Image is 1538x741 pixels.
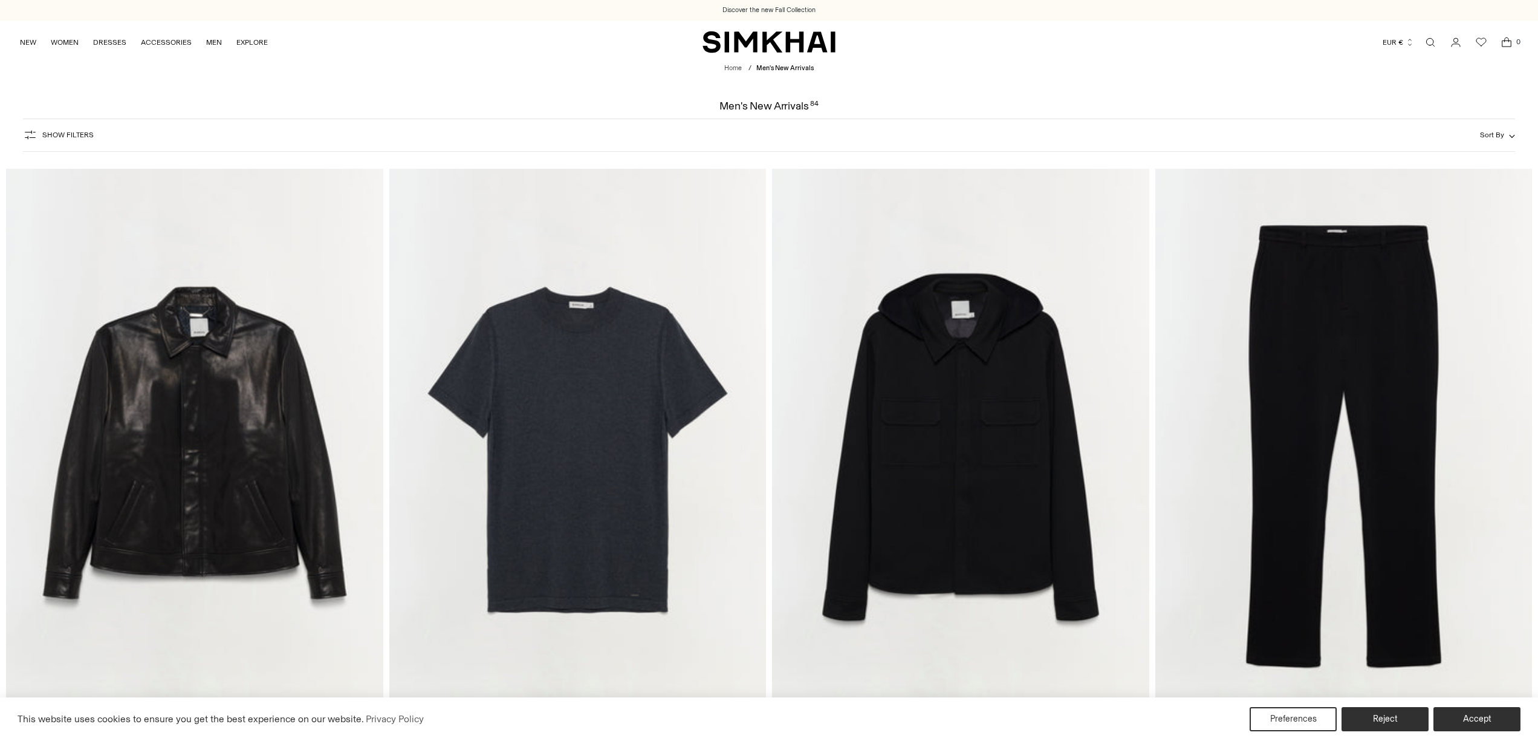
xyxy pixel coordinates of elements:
[719,100,818,111] h1: Men's New Arrivals
[1418,30,1442,54] a: Open search modal
[1494,30,1519,54] a: Open cart modal
[722,5,816,15] a: Discover the new Fall Collection
[18,713,364,725] span: This website uses cookies to ensure you get the best experience on our website.
[1469,30,1493,54] a: Wishlist
[1383,29,1414,56] button: EUR €
[1250,707,1337,731] button: Preferences
[1444,30,1468,54] a: Go to the account page
[364,710,426,728] a: Privacy Policy (opens in a new tab)
[810,100,819,111] div: 84
[1342,707,1429,731] button: Reject
[141,29,192,56] a: ACCESSORIES
[1480,131,1504,139] span: Sort By
[6,169,383,734] img: Landon Leather Jacket
[1513,36,1523,47] span: 0
[772,169,1149,734] img: Travis Shirt Jacket
[756,64,814,72] span: Men's New Arrivals
[206,29,222,56] a: MEN
[236,29,268,56] a: EXPLORE
[1433,707,1520,731] button: Accept
[702,30,836,54] a: SIMKHAI
[1155,169,1533,734] img: Jake Straight Leg Trousers
[42,131,94,139] span: Show Filters
[23,125,94,145] button: Show Filters
[1480,128,1515,142] button: Sort By
[51,29,79,56] a: WOMEN
[389,169,767,734] img: Nathan Tee
[724,64,742,72] a: Home
[20,29,36,56] a: NEW
[724,64,814,74] nav: breadcrumbs
[93,29,126,56] a: DRESSES
[748,64,751,74] div: /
